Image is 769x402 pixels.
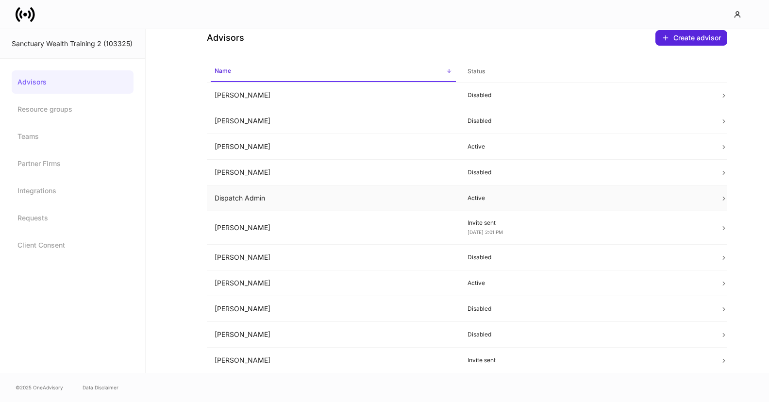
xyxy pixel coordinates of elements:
p: Disabled [468,253,705,261]
p: Invite sent [468,356,705,364]
td: [PERSON_NAME] [207,270,460,296]
a: Requests [12,206,134,230]
a: Teams [12,125,134,148]
td: [PERSON_NAME] [207,134,460,160]
p: Active [468,194,705,202]
h6: Status [468,67,485,76]
td: [PERSON_NAME] [207,211,460,245]
td: Dispatch Admin [207,185,460,211]
span: Status [464,62,709,82]
td: [PERSON_NAME] [207,108,460,134]
span: Name [211,61,456,82]
p: Disabled [468,331,705,338]
a: Advisors [12,70,134,94]
p: Invite sent [468,219,705,227]
a: Client Consent [12,234,134,257]
p: Active [468,279,705,287]
button: Create advisor [655,30,727,46]
a: Partner Firms [12,152,134,175]
p: Disabled [468,305,705,313]
p: Disabled [468,91,705,99]
span: [DATE] 2:01 PM [468,229,503,235]
td: [PERSON_NAME] [207,83,460,108]
p: Active [468,143,705,151]
td: [PERSON_NAME] [207,245,460,270]
div: Create advisor [662,34,721,42]
a: Integrations [12,179,134,202]
td: [PERSON_NAME] [207,322,460,348]
td: [PERSON_NAME] [207,160,460,185]
a: Resource groups [12,98,134,121]
div: Sanctuary Wealth Training 2 (103325) [12,39,134,49]
p: Disabled [468,117,705,125]
h4: Advisors [207,32,244,44]
td: [PERSON_NAME] [207,296,460,322]
h6: Name [215,66,231,75]
span: © 2025 OneAdvisory [16,384,63,391]
td: [PERSON_NAME] [207,348,460,373]
p: Disabled [468,168,705,176]
a: Data Disclaimer [83,384,118,391]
